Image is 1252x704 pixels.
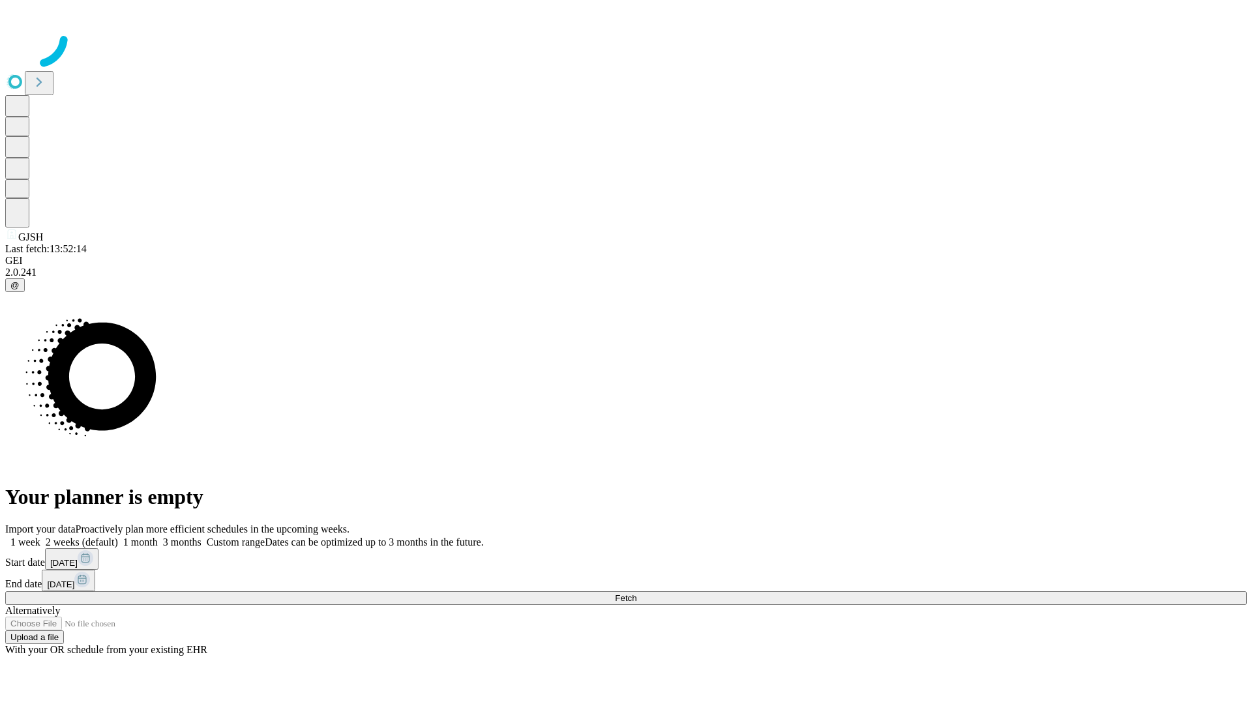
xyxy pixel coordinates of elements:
[47,579,74,589] span: [DATE]
[5,243,87,254] span: Last fetch: 13:52:14
[207,536,265,548] span: Custom range
[5,485,1247,509] h1: Your planner is empty
[5,605,60,616] span: Alternatively
[5,591,1247,605] button: Fetch
[10,280,20,290] span: @
[10,536,40,548] span: 1 week
[46,536,118,548] span: 2 weeks (default)
[163,536,201,548] span: 3 months
[5,255,1247,267] div: GEI
[50,558,78,568] span: [DATE]
[45,548,98,570] button: [DATE]
[5,570,1247,591] div: End date
[615,593,636,603] span: Fetch
[18,231,43,242] span: GJSH
[5,548,1247,570] div: Start date
[5,630,64,644] button: Upload a file
[5,644,207,655] span: With your OR schedule from your existing EHR
[76,523,350,535] span: Proactively plan more efficient schedules in the upcoming weeks.
[265,536,483,548] span: Dates can be optimized up to 3 months in the future.
[5,523,76,535] span: Import your data
[123,536,158,548] span: 1 month
[5,278,25,292] button: @
[5,267,1247,278] div: 2.0.241
[42,570,95,591] button: [DATE]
